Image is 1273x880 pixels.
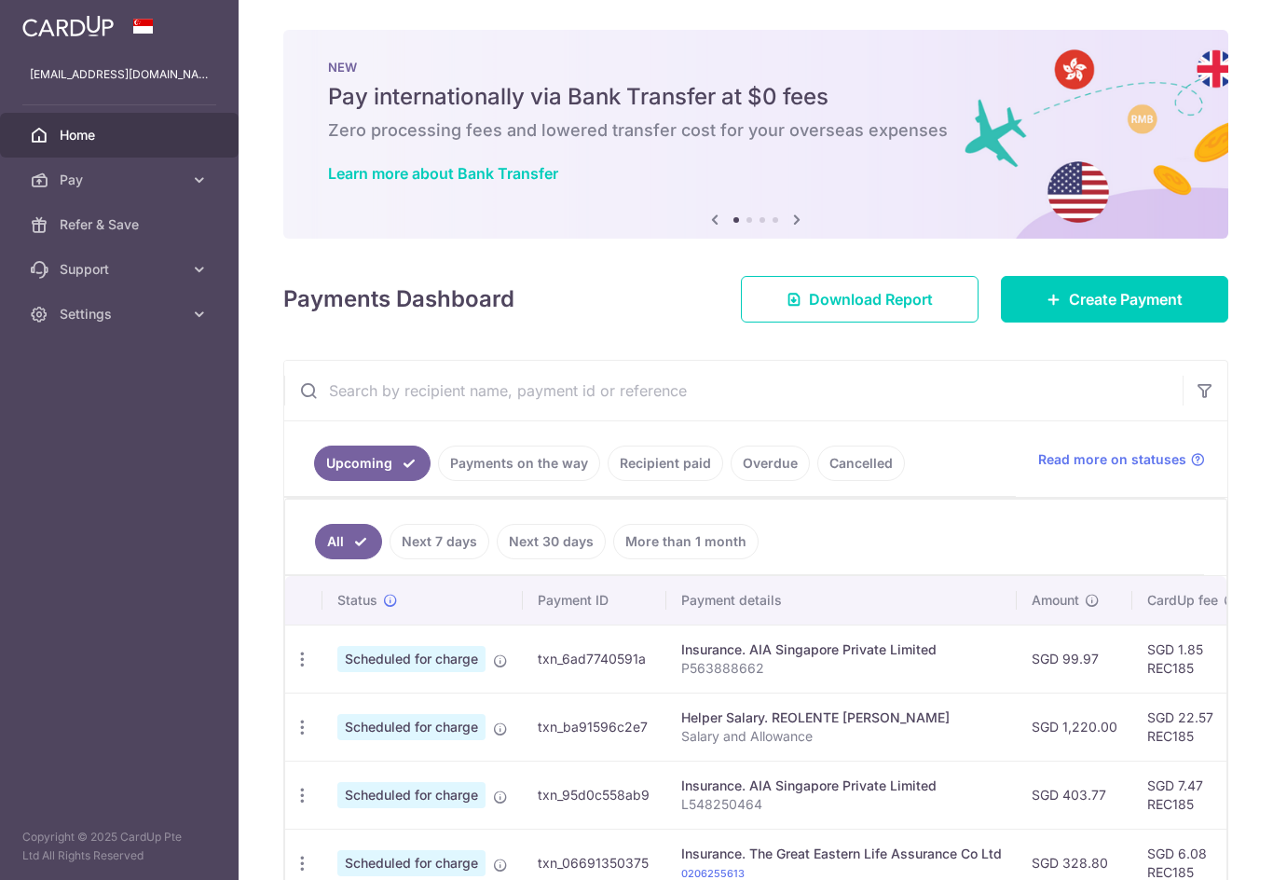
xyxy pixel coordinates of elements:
div: Insurance. AIA Singapore Private Limited [681,640,1002,659]
a: Overdue [731,446,810,481]
span: Home [60,126,183,144]
span: Refer & Save [60,215,183,234]
span: Scheduled for charge [337,782,486,808]
span: Scheduled for charge [337,850,486,876]
a: Read more on statuses [1038,450,1205,469]
span: Download Report [809,288,933,310]
span: Status [337,591,377,610]
p: Salary and Allowance [681,727,1002,746]
a: Create Payment [1001,276,1228,323]
a: Next 7 days [390,524,489,559]
span: Scheduled for charge [337,714,486,740]
span: Pay [60,171,183,189]
span: Scheduled for charge [337,646,486,672]
p: [EMAIL_ADDRESS][DOMAIN_NAME] [30,65,209,84]
td: txn_6ad7740591a [523,625,666,693]
td: txn_ba91596c2e7 [523,693,666,761]
span: Read more on statuses [1038,450,1186,469]
a: All [315,524,382,559]
a: Learn more about Bank Transfer [328,164,558,183]
th: Payment details [666,576,1017,625]
input: Search by recipient name, payment id or reference [284,361,1183,420]
a: Payments on the way [438,446,600,481]
td: SGD 7.47 REC185 [1132,761,1253,829]
span: CardUp fee [1147,591,1218,610]
a: Next 30 days [497,524,606,559]
p: P563888662 [681,659,1002,678]
div: Helper Salary. REOLENTE [PERSON_NAME] [681,708,1002,727]
span: Settings [60,305,183,323]
a: More than 1 month [613,524,759,559]
td: txn_95d0c558ab9 [523,761,666,829]
h4: Payments Dashboard [283,282,514,316]
a: Upcoming [314,446,431,481]
a: 0206255613 [681,867,745,880]
td: SGD 99.97 [1017,625,1132,693]
span: Amount [1032,591,1079,610]
img: CardUp [22,15,114,37]
td: SGD 1,220.00 [1017,693,1132,761]
p: L548250464 [681,795,1002,814]
p: NEW [328,60,1184,75]
td: SGD 403.77 [1017,761,1132,829]
span: Create Payment [1069,288,1183,310]
h5: Pay internationally via Bank Transfer at $0 fees [328,82,1184,112]
td: SGD 22.57 REC185 [1132,693,1253,761]
th: Payment ID [523,576,666,625]
a: Cancelled [817,446,905,481]
span: Support [60,260,183,279]
div: Insurance. The Great Eastern Life Assurance Co Ltd [681,845,1002,863]
a: Download Report [741,276,979,323]
td: SGD 1.85 REC185 [1132,625,1253,693]
a: Recipient paid [608,446,723,481]
h6: Zero processing fees and lowered transfer cost for your overseas expenses [328,119,1184,142]
img: Bank transfer banner [283,30,1228,239]
div: Insurance. AIA Singapore Private Limited [681,777,1002,795]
